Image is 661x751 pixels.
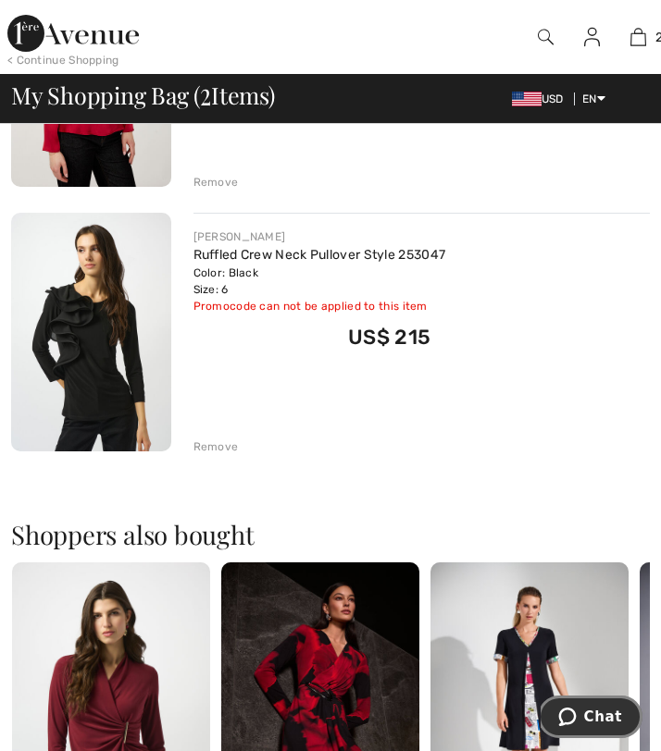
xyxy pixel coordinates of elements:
[616,26,660,48] a: 2
[538,26,554,48] img: search the website
[11,522,650,548] h2: Shoppers also bought
[584,26,600,48] img: My Info
[582,92,605,105] span: EN
[569,26,615,48] a: Sign In
[7,15,139,52] img: 1ère Avenue
[11,213,171,451] img: Ruffled Crew Neck Pullover Style 253047
[348,325,430,350] span: US$ 215
[11,83,275,106] span: My Shopping Bag ( Items)
[193,298,446,314] div: Promocode can not be applied to this item
[193,438,239,455] div: Remove
[200,78,211,108] span: 2
[541,696,642,742] iframe: To enrich screen reader interactions, please activate Accessibility in Grammarly extension settings
[193,228,446,245] div: [PERSON_NAME]
[193,247,446,263] a: Ruffled Crew Neck Pullover Style 253047
[193,265,446,298] div: Color: Black Size: 6
[7,52,119,68] div: < Continue Shopping
[193,174,239,191] div: Remove
[512,92,542,106] img: US Dollar
[512,92,571,105] span: USD
[630,26,646,48] img: My Bag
